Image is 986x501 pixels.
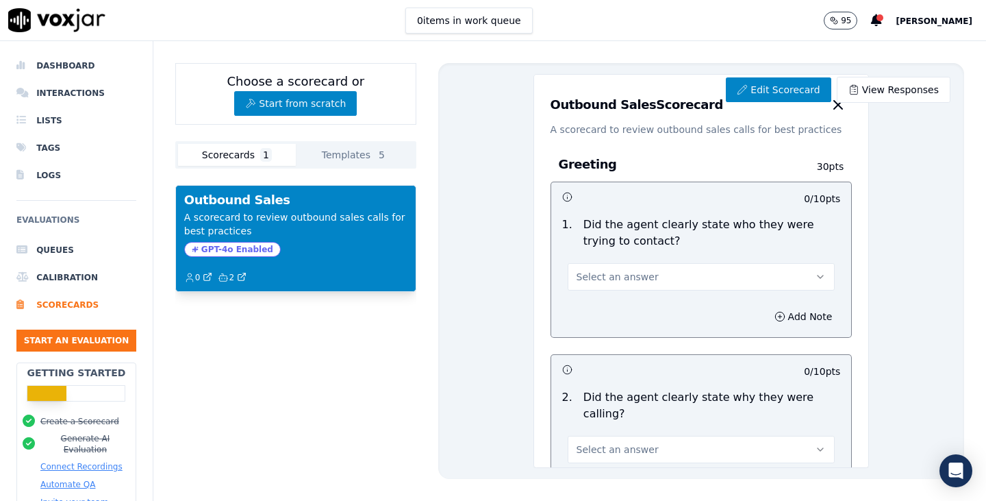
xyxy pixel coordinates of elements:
[234,91,357,116] button: Start from scratch
[577,270,659,284] span: Select an answer
[841,15,851,26] p: 95
[296,144,414,166] button: Templates
[16,291,136,319] a: Scorecards
[218,272,246,283] a: 2
[559,156,796,173] h3: Greeting
[896,12,986,29] button: [PERSON_NAME]
[16,134,136,162] a: Tags
[583,389,840,422] p: Did the agent clearly state why they were calling?
[184,272,213,283] a: 0
[260,148,272,162] span: 1
[16,212,136,236] h6: Evaluations
[16,264,136,291] a: Calibration
[804,192,840,206] p: 0 / 10 pts
[184,210,407,238] p: A scorecard to review outbound sales calls for best practices
[16,330,136,352] button: Start an Evaluation
[557,389,578,422] p: 2 .
[376,148,388,162] span: 5
[824,12,871,29] button: 95
[27,366,125,380] h2: Getting Started
[178,144,296,166] button: Scorecards
[405,8,533,34] button: 0items in work queue
[40,433,130,455] button: Generate AI Evaluation
[184,242,281,257] span: GPT-4o Enabled
[804,365,840,378] p: 0 / 10 pts
[726,77,831,102] a: Edit Scorecard
[184,272,218,283] button: 0
[551,123,852,136] p: A scorecard to review outbound sales calls for best practices
[16,80,136,107] a: Interactions
[824,12,857,29] button: 95
[796,160,844,173] p: 30 pts
[16,162,136,189] a: Logs
[557,217,578,249] p: 1 .
[16,52,136,80] a: Dashboard
[8,8,105,32] img: voxjar logo
[16,236,136,264] a: Queues
[40,416,119,427] button: Create a Scorecard
[175,63,416,125] div: Choose a scorecard or
[184,194,407,206] h3: Outbound Sales
[837,77,950,103] a: View Responses
[16,107,136,134] a: Lists
[939,454,972,487] div: Open Intercom Messenger
[40,479,95,490] button: Automate QA
[766,307,841,326] button: Add Note
[896,16,972,26] span: [PERSON_NAME]
[583,217,840,249] p: Did the agent clearly state who they were trying to contact?
[577,443,659,456] span: Select an answer
[40,461,123,472] button: Connect Recordings
[551,99,723,111] h3: Outbound Sales Scorecard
